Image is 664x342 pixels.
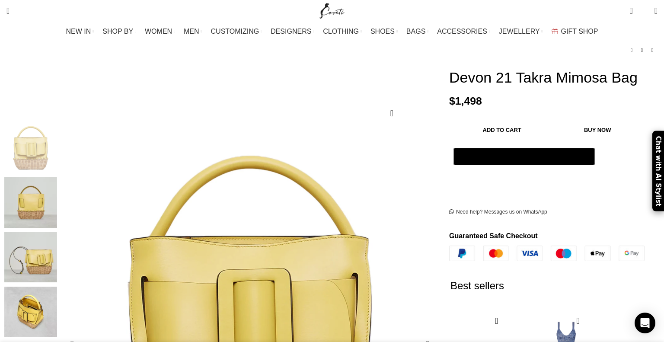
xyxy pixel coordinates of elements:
span: CUSTOMIZING [211,27,259,35]
button: Buy now [555,121,640,139]
div: My Wishlist [639,2,648,19]
span: WOMEN [145,27,172,35]
a: GIFT SHOP [552,23,598,40]
a: Site logo [318,6,347,14]
a: ACCESSORIES [437,23,490,40]
a: CUSTOMIZING [211,23,262,40]
img: GiftBag [552,29,558,34]
img: Devon 21 Takra Mimosa Bag Bags bags Coveti [4,177,57,228]
div: Main navigation [2,23,662,40]
span: SHOES [370,27,395,35]
img: Devon 21 Takra Mimosa Bag Bags bags Coveti [4,287,57,337]
a: JEWELLERY [499,23,543,40]
span: ACCESSORIES [437,27,487,35]
a: SHOES [370,23,398,40]
iframe: Secure express checkout frame [452,170,597,191]
a: Quick view [573,315,584,326]
a: MEN [184,23,202,40]
img: guaranteed-safe-checkout-bordered.j [449,246,645,261]
a: Next product [647,45,658,56]
span: JEWELLERY [499,27,540,35]
a: 0 [625,2,637,19]
strong: Guaranteed Safe Checkout [449,232,538,240]
span: 0 [641,9,648,15]
a: WOMEN [145,23,175,40]
a: SHOP BY [102,23,136,40]
a: CLOTHING [323,23,362,40]
span: NEW IN [66,27,91,35]
a: Need help? Messages us on WhatsApp [449,209,547,216]
h2: Best sellers [450,261,646,310]
span: 0 [630,4,637,11]
a: BAGS [406,23,428,40]
a: Quick view [491,315,502,326]
div: 4 / 4 [4,287,57,342]
button: Add to cart [453,121,550,139]
h1: Devon 21 Takra Mimosa Bag [449,69,658,86]
a: Previous product [626,45,637,56]
div: Open Intercom Messenger [635,313,655,333]
bdi: 1,498 [449,95,482,107]
span: GIFT SHOP [561,27,598,35]
span: DESIGNERS [271,27,311,35]
img: Devon 21 Takra Mimosa Bag Bags bags Coveti [4,232,57,283]
div: 2 / 4 [4,177,57,232]
span: CLOTHING [323,27,359,35]
span: $ [449,95,455,107]
a: Search [2,2,14,19]
a: NEW IN [66,23,94,40]
a: DESIGNERS [271,23,314,40]
span: SHOP BY [102,27,133,35]
span: MEN [184,27,199,35]
button: Pay with GPay [453,148,595,165]
img: Bobby 18 Gold Buckle Black Bag Bags bags Coveti [4,123,57,173]
div: 1 / 4 [4,123,57,178]
div: 3 / 4 [4,232,57,287]
span: BAGS [406,27,425,35]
